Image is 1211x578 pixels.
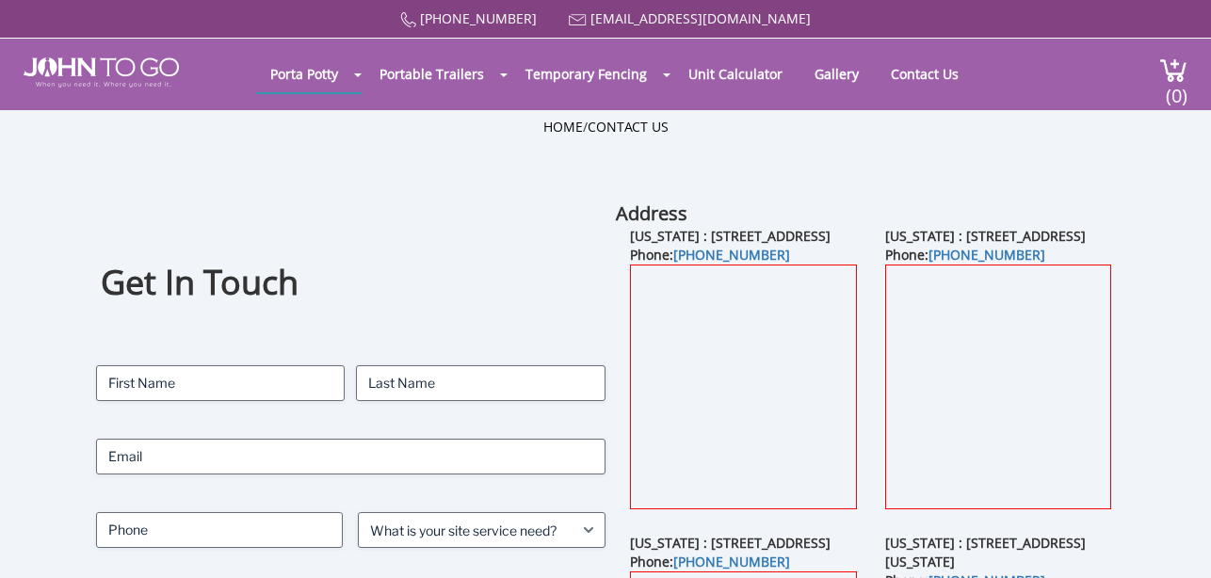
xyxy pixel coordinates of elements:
[877,56,973,92] a: Contact Us
[673,246,790,264] a: [PHONE_NUMBER]
[1159,57,1187,83] img: cart a
[885,246,1045,264] b: Phone:
[590,9,811,27] a: [EMAIL_ADDRESS][DOMAIN_NAME]
[356,365,605,401] input: Last Name
[543,118,669,136] ul: /
[630,534,831,552] b: [US_STATE] : [STREET_ADDRESS]
[885,227,1086,245] b: [US_STATE] : [STREET_ADDRESS]
[630,553,790,570] b: Phone:
[400,12,416,28] img: Call
[673,553,790,570] a: [PHONE_NUMBER]
[256,56,352,92] a: Porta Potty
[543,118,583,136] a: Home
[1165,68,1187,108] span: (0)
[511,56,661,92] a: Temporary Fencing
[616,201,687,226] b: Address
[800,56,873,92] a: Gallery
[569,14,587,26] img: Mail
[885,534,1086,570] b: [US_STATE] : [STREET_ADDRESS][US_STATE]
[588,118,669,136] a: Contact Us
[24,57,179,88] img: JOHN to go
[630,246,790,264] b: Phone:
[630,227,831,245] b: [US_STATE] : [STREET_ADDRESS]
[674,56,797,92] a: Unit Calculator
[101,260,600,306] h1: Get In Touch
[96,365,346,401] input: First Name
[420,9,537,27] a: [PHONE_NUMBER]
[96,439,605,474] input: Email
[365,56,498,92] a: Portable Trailers
[96,512,344,548] input: Phone
[928,246,1045,264] a: [PHONE_NUMBER]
